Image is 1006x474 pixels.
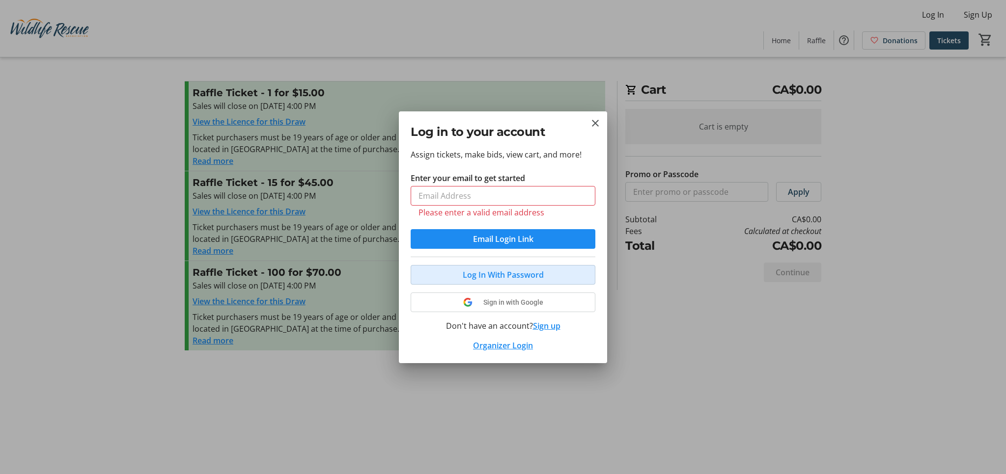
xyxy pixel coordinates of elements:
[411,320,595,332] div: Don't have an account?
[473,233,533,245] span: Email Login Link
[411,123,595,141] h2: Log in to your account
[473,340,533,351] a: Organizer Login
[411,149,595,160] p: Assign tickets, make bids, view cart, and more!
[411,229,595,249] button: Email Login Link
[463,269,544,281] span: Log In With Password
[483,298,543,306] span: Sign in with Google
[411,265,595,285] button: Log In With Password
[419,208,587,217] tr-error: Please enter a valid email address
[411,172,525,184] label: Enter your email to get started
[411,292,595,312] button: Sign in with Google
[533,320,560,332] button: Sign up
[589,117,601,129] button: Close
[411,186,595,206] input: Email Address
